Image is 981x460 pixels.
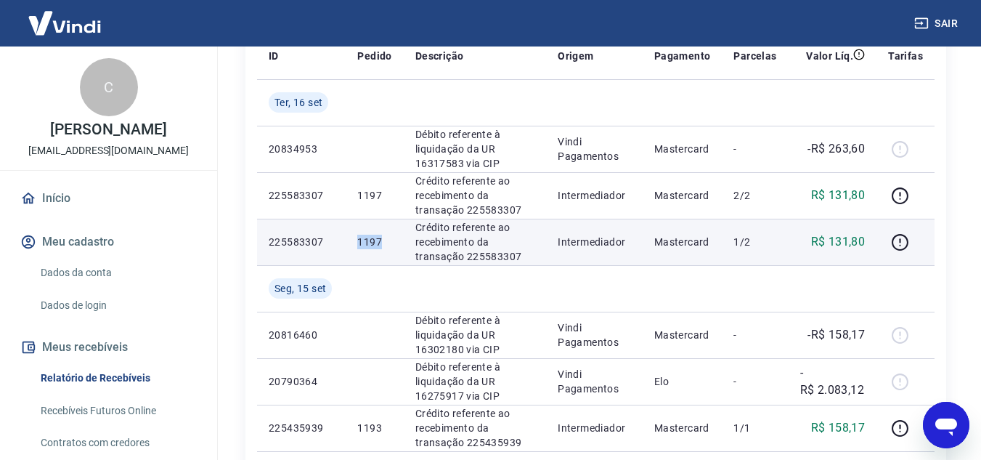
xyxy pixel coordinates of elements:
[733,235,776,249] p: 1/2
[811,419,866,437] p: R$ 158,17
[357,188,391,203] p: 1197
[800,364,866,399] p: -R$ 2.083,12
[415,127,534,171] p: Débito referente à liquidação da UR 16317583 via CIP
[807,326,865,344] p: -R$ 158,17
[357,235,391,249] p: 1197
[357,421,391,435] p: 1193
[269,49,279,63] p: ID
[415,313,534,357] p: Débito referente à liquidação da UR 16302180 via CIP
[654,328,711,342] p: Mastercard
[269,235,334,249] p: 225583307
[558,235,631,249] p: Intermediador
[415,406,534,450] p: Crédito referente ao recebimento da transação 225435939
[415,220,534,264] p: Crédito referente ao recebimento da transação 225583307
[654,421,711,435] p: Mastercard
[733,142,776,156] p: -
[733,49,776,63] p: Parcelas
[654,374,711,389] p: Elo
[35,396,200,426] a: Recebíveis Futuros Online
[811,233,866,251] p: R$ 131,80
[269,188,334,203] p: 225583307
[733,374,776,389] p: -
[50,122,166,137] p: [PERSON_NAME]
[923,402,969,448] iframe: Botão para abrir a janela de mensagens
[269,328,334,342] p: 20816460
[269,374,334,389] p: 20790364
[558,367,631,396] p: Vindi Pagamentos
[35,258,200,288] a: Dados da conta
[654,142,711,156] p: Mastercard
[269,142,334,156] p: 20834953
[17,331,200,363] button: Meus recebíveis
[357,49,391,63] p: Pedido
[654,235,711,249] p: Mastercard
[558,421,631,435] p: Intermediador
[558,134,631,164] p: Vindi Pagamentos
[28,143,189,158] p: [EMAIL_ADDRESS][DOMAIN_NAME]
[911,10,964,37] button: Sair
[35,428,200,458] a: Contratos com credores
[733,188,776,203] p: 2/2
[733,328,776,342] p: -
[17,182,200,214] a: Início
[807,140,865,158] p: -R$ 263,60
[415,49,464,63] p: Descrição
[558,188,631,203] p: Intermediador
[35,363,200,393] a: Relatório de Recebíveis
[269,421,334,435] p: 225435939
[80,58,138,116] div: C
[558,320,631,350] p: Vindi Pagamentos
[35,291,200,320] a: Dados de login
[274,281,326,296] span: Seg, 15 set
[415,360,534,403] p: Débito referente à liquidação da UR 16275917 via CIP
[415,174,534,217] p: Crédito referente ao recebimento da transação 225583307
[558,49,593,63] p: Origem
[17,226,200,258] button: Meu cadastro
[654,49,711,63] p: Pagamento
[806,49,853,63] p: Valor Líq.
[654,188,711,203] p: Mastercard
[733,421,776,435] p: 1/1
[888,49,923,63] p: Tarifas
[17,1,112,45] img: Vindi
[274,95,322,110] span: Ter, 16 set
[811,187,866,204] p: R$ 131,80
